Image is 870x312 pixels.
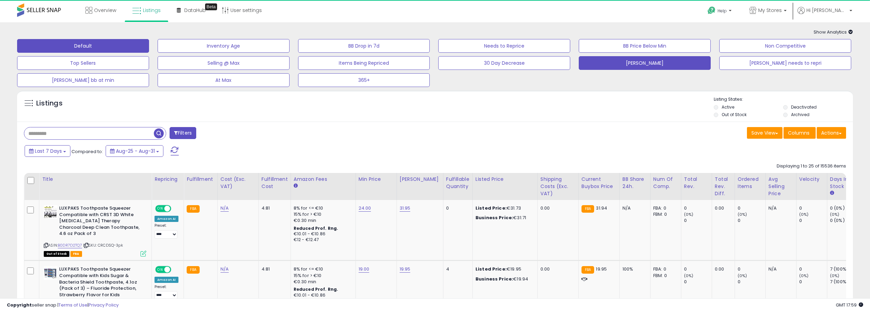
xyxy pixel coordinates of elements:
[83,242,123,248] span: | SKU: CRCDSQ-3pk
[653,266,676,272] div: FBA: 0
[438,39,570,53] button: Needs to Reprice
[156,267,164,273] span: ON
[791,112,809,117] label: Archived
[540,205,573,211] div: 0.00
[836,302,863,308] span: 2025-09-8 17:59 GMT
[294,273,350,279] div: 15% for > €10
[59,205,142,239] b: LUXPAKS Toothpaste Squeezer Compatible with CRST 3D White [MEDICAL_DATA] Therapy Charcoal Deep Cl...
[25,145,70,157] button: Last 7 Days
[476,276,532,282] div: €19.94
[623,176,647,190] div: BB Share 24h.
[89,302,119,308] a: Privacy Policy
[791,104,817,110] label: Deactivated
[155,277,178,283] div: Amazon AI
[446,176,470,190] div: Fulfillable Quantity
[738,176,763,190] div: Ordered Items
[446,205,467,211] div: 0
[71,148,103,155] span: Compared to:
[758,7,782,14] span: My Stores
[294,205,350,211] div: 8% for <= €10
[830,266,858,272] div: 7 (100%)
[799,205,827,211] div: 0
[156,206,164,212] span: ON
[738,279,765,285] div: 0
[623,205,645,211] div: N/A
[294,286,338,292] b: Reduced Prof. Rng.
[294,292,350,298] div: €10.01 - €10.86
[205,3,217,10] div: Tooltip anchor
[684,279,712,285] div: 0
[359,266,370,273] a: 19.00
[684,212,694,217] small: (0%)
[44,205,57,219] img: 51vRYF7HAPL._SL40_.jpg
[294,211,350,217] div: 15% for > €10
[707,6,716,15] i: Get Help
[799,176,824,183] div: Velocity
[715,205,730,211] div: 0.00
[768,176,793,197] div: Avg Selling Price
[830,273,840,278] small: (0%)
[684,217,712,224] div: 0
[806,7,847,14] span: Hi [PERSON_NAME]
[94,7,116,14] span: Overview
[623,266,645,272] div: 100%
[718,8,727,14] span: Help
[814,29,853,35] span: Show Analytics
[155,223,178,239] div: Preset:
[187,176,214,183] div: Fulfillment
[7,302,32,308] strong: Copyright
[359,205,371,212] a: 24.00
[579,39,711,53] button: BB Price Below Min
[476,266,507,272] b: Listed Price:
[438,56,570,70] button: 30 Day Decrease
[446,266,467,272] div: 4
[42,176,149,183] div: Title
[799,212,809,217] small: (0%)
[579,56,711,70] button: [PERSON_NAME]
[155,176,181,183] div: Repricing
[298,56,430,70] button: Items Being Repriced
[106,145,163,157] button: Aug-25 - Aug-31
[768,266,791,272] div: N/A
[738,273,747,278] small: (0%)
[294,217,350,224] div: €0.30 min
[294,176,353,183] div: Amazon Fees
[596,266,607,272] span: 19.95
[722,112,747,117] label: Out of Stock
[830,217,858,224] div: 0 (0%)
[400,205,411,212] a: 31.95
[70,251,82,257] span: FBA
[158,39,290,53] button: Inventory Age
[788,129,809,136] span: Columns
[476,215,532,221] div: €31.71
[817,127,846,139] button: Actions
[719,39,851,53] button: Non Competitive
[715,266,730,272] div: 0.00
[581,205,594,213] small: FBA
[294,266,350,272] div: 8% for <= €10
[830,212,840,217] small: (0%)
[44,205,146,256] div: ASIN:
[58,242,82,248] a: B0DR7D2TQ7
[158,56,290,70] button: Selling @ Max
[830,205,858,211] div: 0 (0%)
[220,266,229,273] a: N/A
[59,266,142,300] b: LUXPAKS Toothpaste Squeezer Compatible with Kids Sugar & Bacteria Shield Toothpaste, 4.1oz (Pack ...
[653,176,678,190] div: Num of Comp.
[58,302,88,308] a: Terms of Use
[799,279,827,285] div: 0
[158,73,290,87] button: At Max
[714,96,853,103] p: Listing States:
[294,231,350,237] div: €10.01 - €10.86
[799,217,827,224] div: 0
[476,266,532,272] div: €19.95
[784,127,816,139] button: Columns
[476,276,513,282] b: Business Price:
[702,1,738,22] a: Help
[44,266,57,280] img: 51VZCw6XUaL._SL40_.jpg
[798,7,852,22] a: Hi [PERSON_NAME]
[777,163,846,170] div: Displaying 1 to 25 of 15536 items
[44,251,69,257] span: All listings that are currently out of stock and unavailable for purchase on Amazon
[476,205,507,211] b: Listed Price:
[653,211,676,217] div: FBM: 0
